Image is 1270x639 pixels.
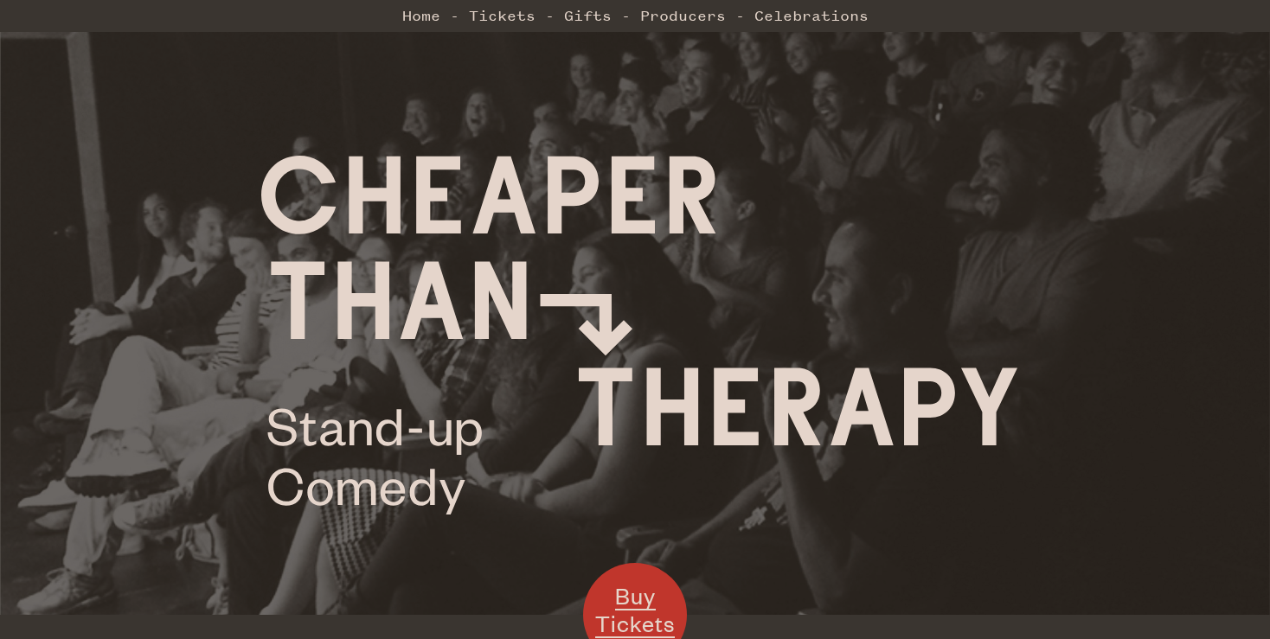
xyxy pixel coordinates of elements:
[261,156,1018,514] img: Cheaper Than Therapy logo
[595,581,675,637] span: Buy Tickets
